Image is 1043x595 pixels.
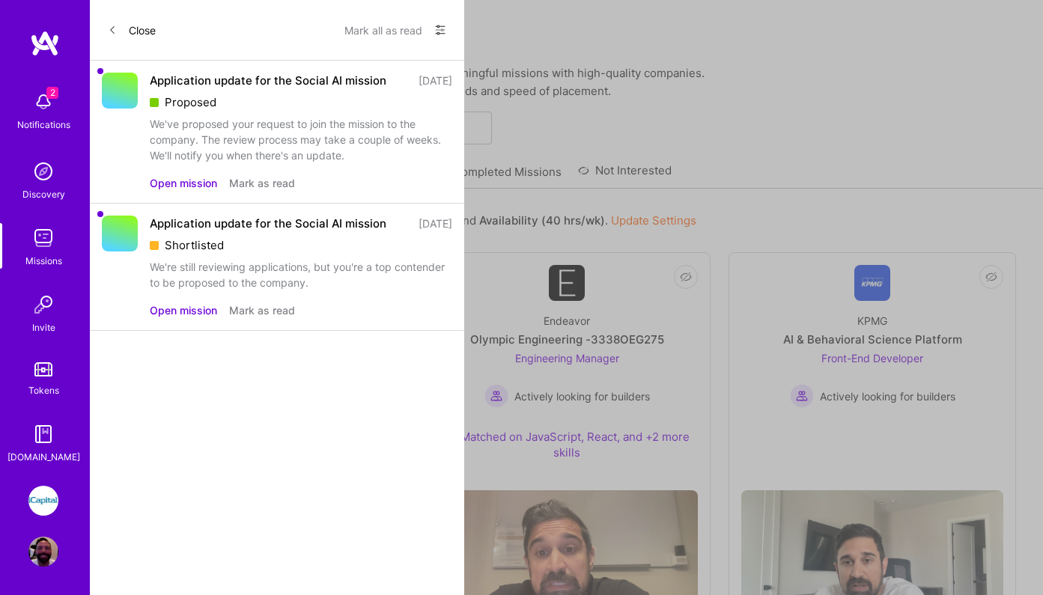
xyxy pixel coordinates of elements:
[25,537,62,567] a: User Avatar
[150,216,386,231] div: Application update for the Social AI mission
[28,290,58,320] img: Invite
[229,302,295,318] button: Mark as read
[150,237,452,253] div: Shortlisted
[34,362,52,376] img: tokens
[150,116,452,163] div: We've proposed your request to join the mission to the company. The review process may take a cou...
[28,486,58,516] img: iCapital: Building an Alternative Investment Marketplace
[28,537,58,567] img: User Avatar
[28,382,59,398] div: Tokens
[150,302,217,318] button: Open mission
[25,486,62,516] a: iCapital: Building an Alternative Investment Marketplace
[28,156,58,186] img: discovery
[150,175,217,191] button: Open mission
[419,216,452,231] div: [DATE]
[150,73,386,88] div: Application update for the Social AI mission
[150,259,452,290] div: We're still reviewing applications, but you're a top contender to be proposed to the company.
[22,186,65,202] div: Discovery
[30,30,60,57] img: logo
[150,94,452,110] div: Proposed
[419,73,452,88] div: [DATE]
[28,419,58,449] img: guide book
[344,18,422,42] button: Mark all as read
[28,223,58,253] img: teamwork
[108,18,156,42] button: Close
[32,320,55,335] div: Invite
[25,253,62,269] div: Missions
[229,175,295,191] button: Mark as read
[7,449,80,465] div: [DOMAIN_NAME]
